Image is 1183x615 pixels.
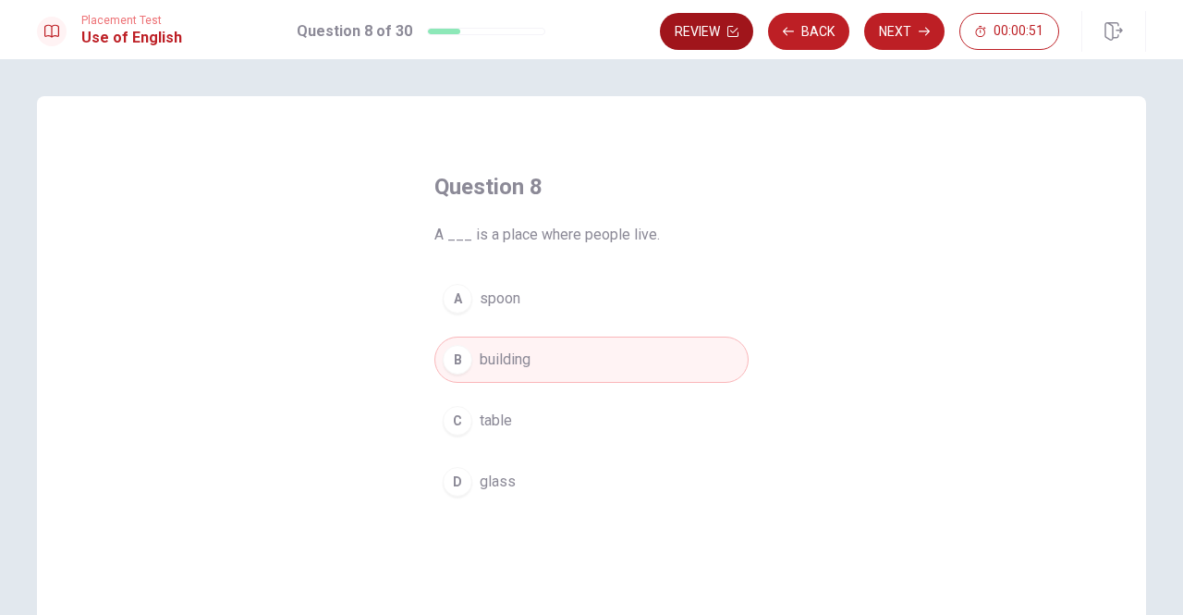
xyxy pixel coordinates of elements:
[434,224,749,246] span: A ___ is a place where people live.
[434,172,749,202] h4: Question 8
[660,13,753,50] button: Review
[443,345,472,375] div: B
[434,276,749,322] button: Aspoon
[864,13,945,50] button: Next
[959,13,1059,50] button: 00:00:51
[480,471,516,493] span: glass
[434,398,749,444] button: Ctable
[443,284,472,314] div: A
[480,349,531,371] span: building
[81,14,182,27] span: Placement Test
[443,406,472,436] div: C
[994,24,1043,39] span: 00:00:51
[297,20,412,43] h1: Question 8 of 30
[480,410,512,432] span: table
[443,467,472,497] div: D
[434,337,749,383] button: Bbuilding
[434,459,749,505] button: Dglass
[81,27,182,49] h1: Use of English
[768,13,849,50] button: Back
[480,288,520,310] span: spoon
